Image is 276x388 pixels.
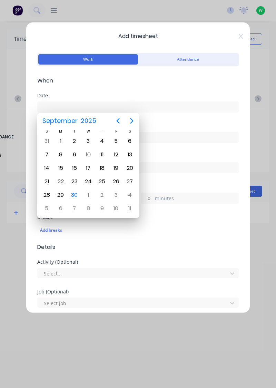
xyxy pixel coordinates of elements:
div: Sunday, September 7, 2025 [41,149,52,160]
span: 2025 [79,115,98,127]
div: Sunday, October 5, 2025 [41,203,52,214]
div: Thursday, September 18, 2025 [97,163,107,173]
div: Date [37,93,239,98]
div: Thursday, September 11, 2025 [97,149,107,160]
div: Tuesday, September 23, 2025 [69,176,80,187]
span: Add timesheet [37,32,239,40]
div: W [81,128,95,134]
div: Saturday, September 20, 2025 [125,163,135,173]
div: Wednesday, September 10, 2025 [83,149,93,160]
div: Wednesday, October 1, 2025 [83,190,93,200]
div: Sunday, September 28, 2025 [41,190,52,200]
div: Breaks [37,215,239,220]
button: September2025 [38,115,100,127]
div: Tuesday, September 9, 2025 [69,149,80,160]
div: Monday, September 29, 2025 [56,190,66,200]
div: S [40,128,53,134]
div: Thursday, October 9, 2025 [97,203,107,214]
div: Today, Tuesday, September 30, 2025 [69,190,80,200]
div: Job (Optional) [37,289,239,294]
input: 0 [141,193,153,203]
div: Saturday, September 6, 2025 [125,136,135,146]
div: Wednesday, October 8, 2025 [83,203,93,214]
div: Thursday, October 2, 2025 [97,190,107,200]
div: Friday, September 19, 2025 [111,163,121,173]
div: Monday, September 1, 2025 [56,136,66,146]
div: T [95,128,109,134]
div: Monday, October 6, 2025 [56,203,66,214]
div: Wednesday, September 17, 2025 [83,163,93,173]
div: Friday, September 5, 2025 [111,136,121,146]
div: Sunday, August 31, 2025 [41,136,52,146]
div: M [53,128,67,134]
div: Thursday, September 4, 2025 [97,136,107,146]
div: Wednesday, September 3, 2025 [83,136,93,146]
div: Saturday, September 27, 2025 [125,176,135,187]
span: September [41,115,79,127]
button: Work [38,54,138,65]
span: Details [37,243,239,251]
button: Next page [125,114,139,128]
button: Previous page [111,114,125,128]
div: Saturday, October 4, 2025 [125,190,135,200]
div: Wednesday, September 24, 2025 [83,176,93,187]
div: Sunday, September 21, 2025 [41,176,52,187]
div: Monday, September 8, 2025 [56,149,66,160]
div: Tuesday, September 16, 2025 [69,163,80,173]
div: Friday, October 10, 2025 [111,203,121,214]
div: Friday, September 12, 2025 [111,149,121,160]
span: When [37,77,239,85]
div: Saturday, September 13, 2025 [125,149,135,160]
div: T [68,128,81,134]
div: F [109,128,123,134]
div: Monday, September 15, 2025 [56,163,66,173]
div: Thursday, September 25, 2025 [97,176,107,187]
div: Tuesday, October 7, 2025 [69,203,80,214]
div: Saturday, October 11, 2025 [125,203,135,214]
div: Activity (Optional) [37,260,239,264]
div: Friday, September 26, 2025 [111,176,121,187]
div: S [123,128,137,134]
div: Friday, October 3, 2025 [111,190,121,200]
div: Sunday, September 14, 2025 [41,163,52,173]
div: Tuesday, September 2, 2025 [69,136,80,146]
div: Monday, September 22, 2025 [56,176,66,187]
button: Attendance [138,54,238,65]
label: minutes [155,195,238,203]
div: Add breaks [40,226,236,235]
